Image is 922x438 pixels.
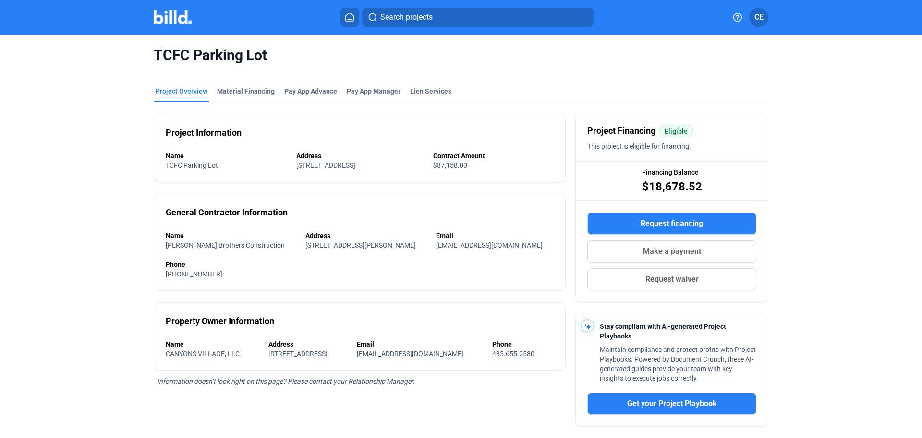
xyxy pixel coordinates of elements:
button: Search projects [362,8,594,27]
span: $18,678.52 [642,179,702,194]
span: [PERSON_NAME] Brothers Construction [166,241,285,249]
span: $87,158.00 [433,162,467,169]
img: Billd Company Logo [154,10,192,24]
span: CANYONS VILLAGE, LLC [166,350,240,358]
div: Email [357,339,483,349]
span: Financing Balance [642,167,699,177]
span: Information doesn’t look right on this page? Please contact your Relationship Manager. [157,377,415,385]
div: Name [166,231,296,240]
div: Phone [492,339,554,349]
div: Phone [166,260,554,269]
span: Search projects [380,12,433,23]
span: [STREET_ADDRESS] [268,350,328,358]
span: [STREET_ADDRESS] [296,162,355,169]
span: Project Financing [587,124,655,138]
div: Name [166,339,259,349]
span: This project is eligible for financing. [587,142,691,150]
div: Contract Amount [433,151,554,161]
span: [EMAIL_ADDRESS][DOMAIN_NAME] [436,241,543,249]
span: Request financing [641,218,703,229]
span: [STREET_ADDRESS][PERSON_NAME] [305,241,416,249]
span: TCFC Parking Lot [166,162,218,169]
span: TCFC Parking Lot [154,46,768,64]
span: Make a payment [643,246,701,257]
button: Request waiver [587,268,756,290]
span: Stay compliant with AI-generated Project Playbooks [600,323,726,340]
button: CE [749,8,768,27]
span: [PHONE_NUMBER] [166,270,222,278]
span: Get your Project Playbook [627,398,717,410]
span: Pay App Manager [347,87,400,96]
div: Property Owner Information [166,314,274,328]
div: General Contractor Information [166,206,288,219]
div: Address [296,151,424,161]
div: Address [305,231,427,240]
span: CE [754,12,764,23]
div: Name [166,151,287,161]
div: Pay App Advance [284,87,337,96]
span: [EMAIL_ADDRESS][DOMAIN_NAME] [357,350,463,358]
div: Lien Services [410,87,451,96]
span: Maintain compliance and protect profits with Project Playbooks. Powered by Document Crunch, these... [600,346,756,382]
div: Material Financing [217,87,275,96]
span: Request waiver [645,274,699,285]
div: Address [268,339,347,349]
div: Project Overview [156,87,207,96]
button: Get your Project Playbook [587,393,756,415]
button: Request financing [587,213,756,235]
span: 435.655.2580 [492,350,534,358]
div: Email [436,231,554,240]
mat-chip: Eligible [659,125,693,137]
div: Project Information [166,126,242,139]
button: Make a payment [587,240,756,263]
